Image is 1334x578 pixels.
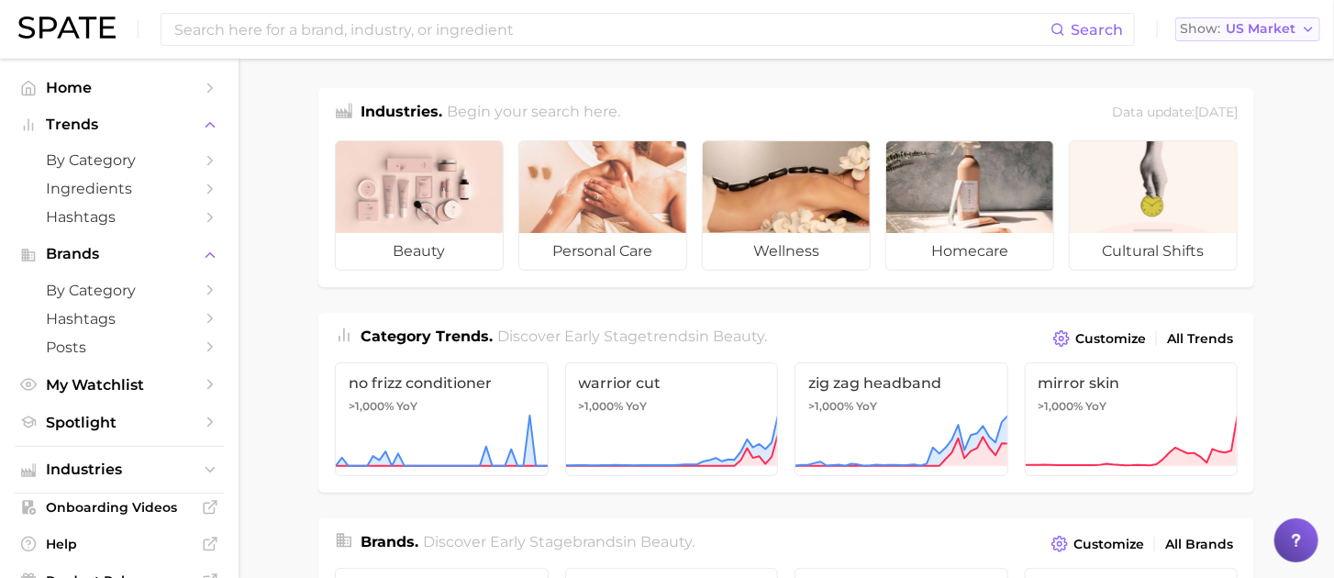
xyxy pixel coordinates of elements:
a: cultural shifts [1069,140,1238,271]
a: beauty [335,140,504,271]
a: Hashtags [15,203,224,231]
span: >1,000% [349,399,394,413]
span: Search [1071,21,1123,39]
a: Onboarding Videos [15,494,224,521]
button: Brands [15,240,224,268]
h1: Industries. [361,101,442,126]
span: by Category [46,282,193,299]
a: personal care [518,140,687,271]
span: beauty [714,328,765,345]
a: zig zag headband>1,000% YoY [795,362,1008,476]
span: homecare [886,233,1053,270]
a: Help [15,530,224,558]
a: My Watchlist [15,371,224,399]
a: All Trends [1162,327,1238,351]
span: cultural shifts [1070,233,1237,270]
span: US Market [1226,24,1295,34]
span: wellness [703,233,870,270]
a: mirror skin>1,000% YoY [1025,362,1239,476]
span: >1,000% [579,399,624,413]
a: Home [15,73,224,102]
span: All Trends [1167,331,1233,347]
span: YoY [856,399,877,414]
a: by Category [15,146,224,174]
button: Customize [1047,531,1149,557]
span: Hashtags [46,208,193,226]
span: Trends [46,117,193,133]
a: All Brands [1161,532,1238,557]
span: Hashtags [46,310,193,328]
span: My Watchlist [46,376,193,394]
span: YoY [396,399,417,414]
span: Brands [46,246,193,262]
span: mirror skin [1039,374,1225,392]
a: Spotlight [15,408,224,437]
a: no frizz conditioner>1,000% YoY [335,362,549,476]
span: Show [1180,24,1220,34]
span: Customize [1073,537,1144,552]
span: >1,000% [808,399,853,413]
a: by Category [15,276,224,305]
button: Trends [15,111,224,139]
button: ShowUS Market [1175,17,1320,41]
span: Home [46,79,193,96]
span: Help [46,536,193,552]
input: Search here for a brand, industry, or ingredient [172,14,1051,45]
span: All Brands [1165,537,1233,552]
span: beauty [336,233,503,270]
span: by Category [46,151,193,169]
span: >1,000% [1039,399,1084,413]
a: Ingredients [15,174,224,203]
img: SPATE [18,17,116,39]
a: warrior cut>1,000% YoY [565,362,779,476]
span: Ingredients [46,180,193,197]
span: no frizz conditioner [349,374,535,392]
span: Industries [46,461,193,478]
span: Discover Early Stage trends in . [498,328,768,345]
button: Industries [15,456,224,484]
a: Posts [15,333,224,361]
span: Customize [1075,331,1146,347]
a: homecare [885,140,1054,271]
button: Customize [1049,326,1151,351]
h2: Begin your search here. [448,101,621,126]
span: YoY [1086,399,1107,414]
div: Data update: [DATE] [1112,101,1238,126]
span: beauty [641,533,693,550]
span: Spotlight [46,414,193,431]
span: warrior cut [579,374,765,392]
span: Onboarding Videos [46,499,193,516]
span: Category Trends . [361,328,493,345]
span: personal care [519,233,686,270]
span: Posts [46,339,193,356]
span: YoY [627,399,648,414]
span: Brands . [361,533,418,550]
span: zig zag headband [808,374,995,392]
a: wellness [702,140,871,271]
a: Hashtags [15,305,224,333]
span: Discover Early Stage brands in . [424,533,695,550]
